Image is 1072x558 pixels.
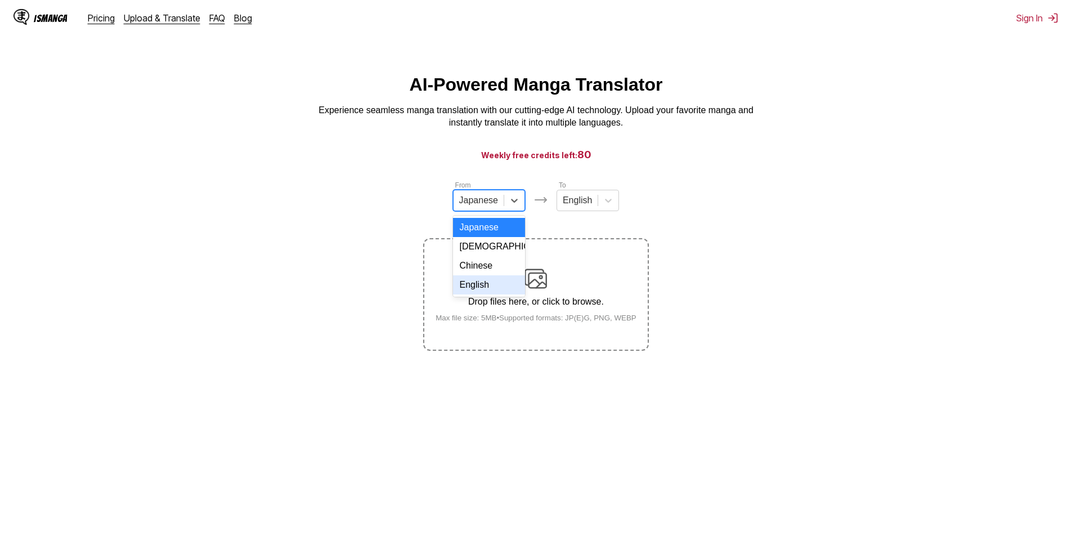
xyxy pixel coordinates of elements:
[455,181,471,189] label: From
[534,193,548,207] img: Languages icon
[14,9,88,27] a: IsManga LogoIsManga
[124,12,200,24] a: Upload & Translate
[14,9,29,25] img: IsManga Logo
[577,149,591,160] span: 80
[311,104,761,130] p: Experience seamless manga translation with our cutting-edge AI technology. Upload your favorite m...
[427,314,645,322] small: Max file size: 5MB • Supported formats: JP(E)G, PNG, WEBP
[453,237,525,256] div: [DEMOGRAPHIC_DATA]
[88,12,115,24] a: Pricing
[27,148,1045,162] h3: Weekly free credits left:
[209,12,225,24] a: FAQ
[34,13,68,24] div: IsManga
[559,181,566,189] label: To
[1047,12,1058,24] img: Sign out
[410,74,663,95] h1: AI-Powered Manga Translator
[453,218,525,237] div: Japanese
[1016,12,1058,24] button: Sign In
[234,12,252,24] a: Blog
[453,275,525,294] div: English
[453,256,525,275] div: Chinese
[427,297,645,307] p: Drop files here, or click to browse.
